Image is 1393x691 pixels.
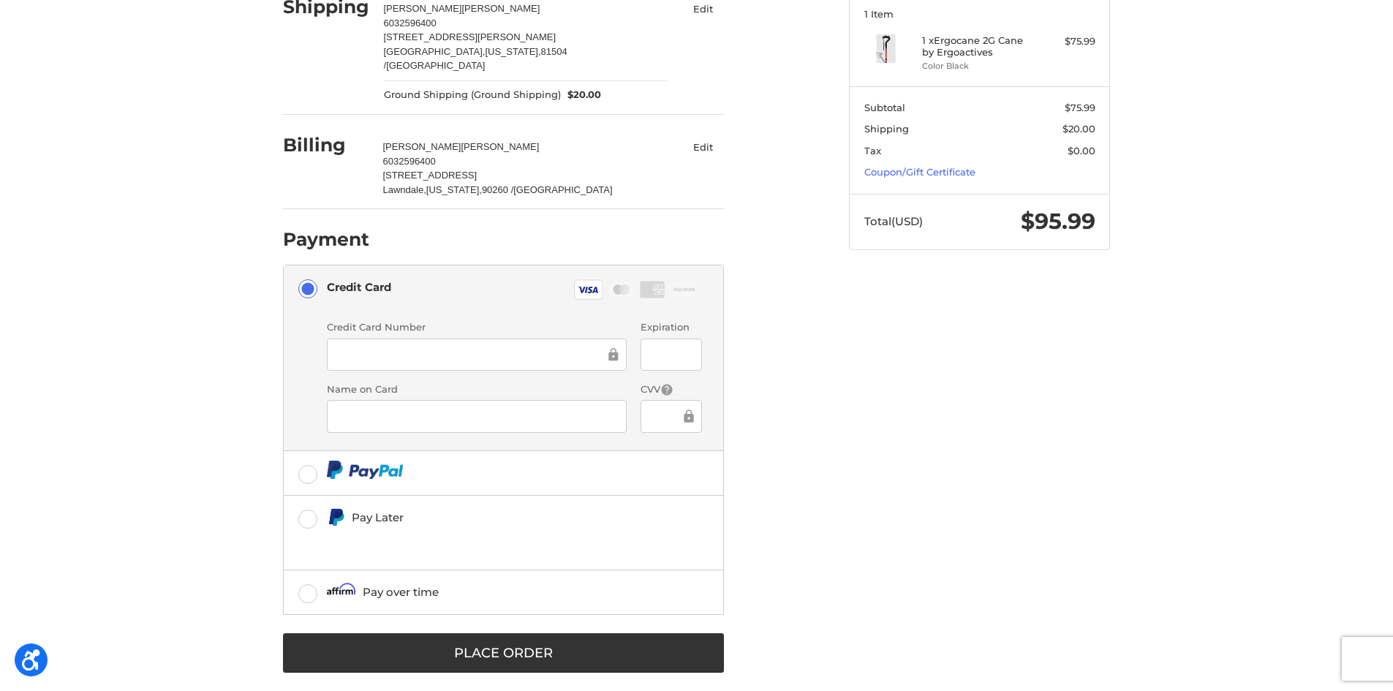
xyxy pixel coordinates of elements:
span: $20.00 [1062,123,1095,135]
div: Pay over time [363,580,439,604]
span: $95.99 [1021,208,1095,235]
iframe: Secure Credit Card Frame - Expiration Date [651,346,691,363]
span: Tax [864,145,881,156]
span: 6032596400 [383,156,436,167]
span: [STREET_ADDRESS][PERSON_NAME] [384,31,556,42]
span: Total (USD) [864,214,923,228]
span: Subtotal [864,102,905,113]
a: Coupon/Gift Certificate [864,166,975,178]
div: Pay Later [352,505,623,529]
span: $0.00 [1068,145,1095,156]
span: [PERSON_NAME] [461,3,540,14]
span: $20.00 [561,88,602,102]
h4: 1 x Ergocane 2G Cane by Ergoactives [922,34,1034,58]
span: Shipping [864,123,909,135]
span: [STREET_ADDRESS] [383,170,477,181]
div: Credit Card [327,275,391,299]
span: [PERSON_NAME] [461,141,539,152]
img: Affirm icon [327,583,356,601]
span: [US_STATE], [426,184,482,195]
span: [PERSON_NAME] [383,141,461,152]
h2: Billing [283,134,369,156]
h2: Payment [283,228,369,251]
span: $75.99 [1065,102,1095,113]
img: Pay Later icon [327,508,345,526]
img: PayPal icon [327,461,404,479]
span: 6032596400 [384,18,437,29]
span: [GEOGRAPHIC_DATA] [386,60,485,71]
iframe: Secure Credit Card Frame - Credit Card Number [337,346,605,363]
label: Credit Card Number [327,320,627,335]
button: Place Order [283,633,724,673]
span: 90260 / [482,184,513,195]
iframe: Secure Credit Card Frame - CVV [651,408,680,425]
label: Name on Card [327,382,627,397]
label: CVV [641,382,701,397]
span: Ground Shipping (Ground Shipping) [384,88,561,102]
span: [GEOGRAPHIC_DATA] [513,184,612,195]
button: Edit [682,136,724,157]
iframe: Secure Credit Card Frame - Cardholder Name [337,408,616,425]
span: [GEOGRAPHIC_DATA], [384,46,486,57]
span: Lawndale, [383,184,426,195]
div: $75.99 [1038,34,1095,49]
h3: 1 Item [864,8,1095,20]
li: Color Black [922,60,1034,72]
span: [PERSON_NAME] [384,3,462,14]
label: Expiration [641,320,701,335]
iframe: PayPal Message 1 [327,529,624,552]
span: [US_STATE], [485,46,540,57]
